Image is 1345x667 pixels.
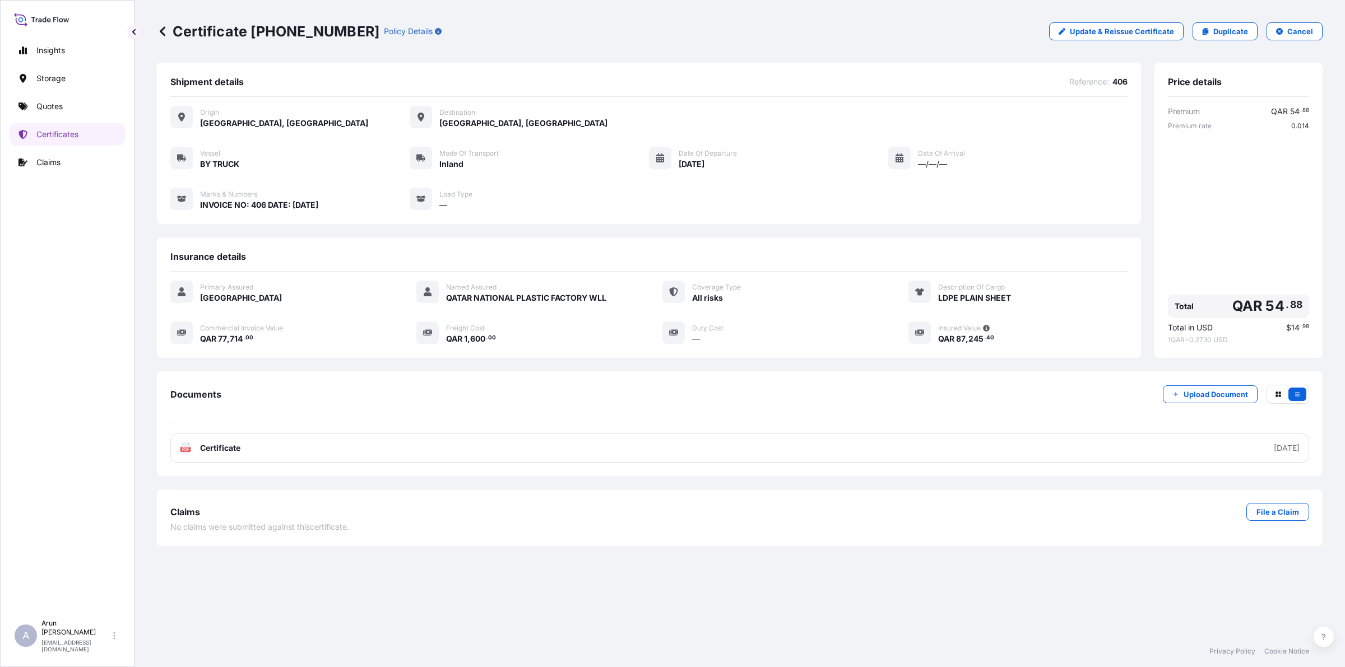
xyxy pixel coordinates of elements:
[384,26,433,37] p: Policy Details
[966,335,968,343] span: ,
[1049,22,1184,40] a: Update & Reissue Certificate
[1070,26,1174,37] p: Update & Reissue Certificate
[1069,76,1109,87] span: Reference :
[986,336,994,340] span: 40
[243,336,245,340] span: .
[1184,389,1248,400] p: Upload Document
[200,442,240,454] span: Certificate
[1302,109,1309,113] span: 88
[439,158,463,170] span: Inland
[200,324,283,333] span: Commercial Invoice Value
[439,149,499,158] span: Mode of Transport
[10,123,125,146] a: Certificates
[245,336,253,340] span: 00
[439,108,475,117] span: Destination
[10,151,125,174] a: Claims
[692,292,723,304] span: All risks
[170,389,221,400] span: Documents
[446,324,485,333] span: Freight Cost
[464,335,467,343] span: 1
[36,73,66,84] p: Storage
[439,118,607,129] span: [GEOGRAPHIC_DATA], [GEOGRAPHIC_DATA]
[692,283,741,292] span: Coverage Type
[22,630,29,641] span: A
[157,22,379,40] p: Certificate [PHONE_NUMBER]
[956,335,966,343] span: 87
[1264,647,1309,656] a: Cookie Notice
[470,335,485,343] span: 600
[446,283,497,292] span: Named Assured
[467,335,470,343] span: ,
[938,283,1005,292] span: Description Of Cargo
[1168,122,1212,130] span: Premium rate
[938,324,981,333] span: Insured Value
[170,433,1309,463] a: PDFCertificate[DATE]
[200,283,253,292] span: Primary Assured
[446,292,606,304] span: QATAR NATIONAL PLASTIC FACTORY WLL
[218,335,227,343] span: 77
[679,149,737,158] span: Date of Departure
[36,45,65,56] p: Insights
[41,619,111,637] p: Arun [PERSON_NAME]
[968,335,984,343] span: 245
[1168,106,1200,117] span: Premium
[938,335,954,343] span: QAR
[200,190,257,199] span: Marks & Numbers
[692,333,700,344] span: —
[10,39,125,62] a: Insights
[918,158,947,170] span: —/—/—
[446,335,462,343] span: QAR
[1193,22,1258,40] a: Duplicate
[1256,506,1299,517] p: File a Claim
[1286,301,1289,308] span: .
[1302,325,1309,329] span: 98
[36,129,78,140] p: Certificates
[10,95,125,118] a: Quotes
[200,199,318,211] span: INVOICE NO: 406 DATE: [DATE]
[918,149,965,158] span: Date of Arrival
[1168,322,1213,333] span: Total in USD
[1168,335,1309,344] span: 1 QAR = 0.2730 USD
[170,76,244,87] span: Shipment details
[1246,503,1309,521] a: File a Claim
[1300,109,1302,113] span: .
[1213,26,1248,37] p: Duplicate
[1209,647,1255,656] a: Privacy Policy
[488,336,496,340] span: 00
[439,199,447,211] span: —
[1300,325,1302,329] span: .
[439,190,472,199] span: Load Type
[36,101,63,112] p: Quotes
[692,324,723,333] span: Duty Cost
[200,118,368,129] span: [GEOGRAPHIC_DATA], [GEOGRAPHIC_DATA]
[1163,385,1258,403] button: Upload Document
[1168,76,1222,87] span: Price details
[1287,26,1313,37] p: Cancel
[1175,301,1194,312] span: Total
[1232,299,1263,313] span: QAR
[1286,324,1291,332] span: $
[170,506,200,517] span: Claims
[200,335,216,343] span: QAR
[36,157,61,168] p: Claims
[41,639,111,652] p: [EMAIL_ADDRESS][DOMAIN_NAME]
[1290,301,1302,308] span: 88
[486,336,488,340] span: .
[170,521,349,533] span: No claims were submitted against this certificate .
[200,108,219,117] span: Origin
[227,335,230,343] span: ,
[1291,324,1300,332] span: 14
[679,158,704,170] span: [DATE]
[1290,108,1300,115] span: 54
[10,67,125,90] a: Storage
[1112,76,1128,87] span: 406
[984,336,986,340] span: .
[1265,299,1284,313] span: 54
[1267,22,1323,40] button: Cancel
[938,292,1011,304] span: LDPE PLAIN SHEET
[200,158,239,170] span: BY TRUCK
[230,335,243,343] span: 714
[170,251,246,262] span: Insurance details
